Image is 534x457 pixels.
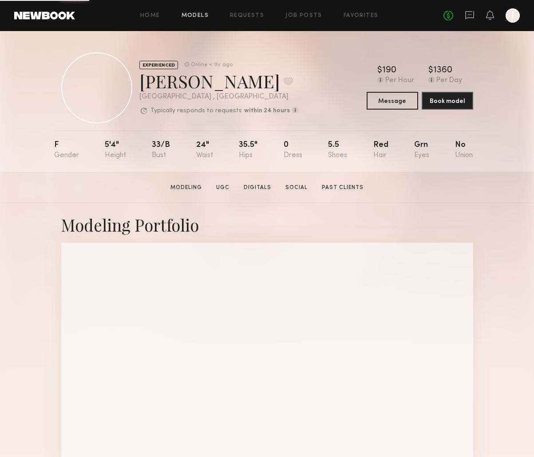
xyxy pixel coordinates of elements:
[385,77,414,85] div: Per Hour
[196,141,213,159] div: 24"
[328,141,347,159] div: 5.5
[150,108,242,114] p: Typically responds to requests
[139,61,178,69] div: EXPERIENCED
[139,93,298,101] div: [GEOGRAPHIC_DATA] , [GEOGRAPHIC_DATA]
[284,141,302,159] div: 0
[373,141,388,159] div: Red
[344,13,379,19] a: Favorites
[105,141,126,159] div: 5'4"
[377,66,382,75] div: $
[61,214,473,236] div: Modeling Portfolio
[422,92,473,110] button: Book model
[318,184,367,192] a: Past Clients
[139,69,298,93] div: [PERSON_NAME]
[213,184,233,192] a: UGC
[436,77,462,85] div: Per Day
[239,141,257,159] div: 35.5"
[167,184,206,192] a: Modeling
[240,184,275,192] a: Digitals
[382,66,396,75] div: 190
[191,62,233,68] div: Online < 1hr ago
[428,66,433,75] div: $
[455,141,473,159] div: No
[140,13,160,19] a: Home
[285,13,322,19] a: Job Posts
[182,13,209,19] a: Models
[414,141,429,159] div: Grn
[433,66,452,75] div: 1360
[244,108,290,114] b: within 24 hours
[230,13,264,19] a: Requests
[282,184,311,192] a: Social
[152,141,170,159] div: 33/b
[506,8,520,23] a: I
[54,141,79,159] div: F
[367,92,418,110] button: Message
